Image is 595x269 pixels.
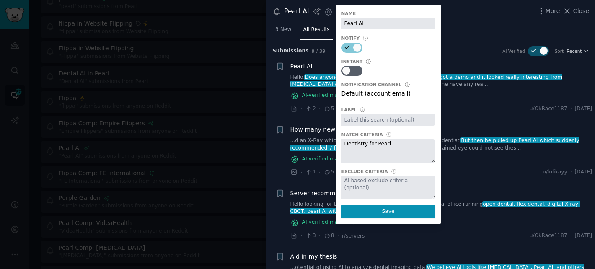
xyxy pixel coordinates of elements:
button: More [537,7,560,16]
span: AI-verified match ( 5 /5) [302,155,360,163]
div: Match Criteria [341,132,383,137]
a: 3 New [272,23,294,40]
div: Pearl AI [284,6,309,17]
span: u/lolikayy [543,168,567,176]
span: But then he pulled up Pearl AI which suddenly recommended 7 fillings. [290,137,579,151]
div: Notify [341,35,360,41]
button: Close [563,7,589,16]
input: Name this search [341,18,435,29]
span: 3 [305,232,316,240]
a: Server recommendations for dental office [290,189,413,198]
span: 5 [323,105,334,113]
span: · [570,105,572,113]
span: 5 [323,168,334,176]
span: AI-verified match ( 4 /5) [302,219,360,226]
span: 3 New [275,26,291,34]
span: 8 [323,232,334,240]
span: [DATE] [575,168,592,176]
span: Submission s [272,47,309,55]
div: AI Verified [502,48,525,54]
span: · [300,168,302,177]
span: [DATE] [575,232,592,240]
span: · [300,104,302,113]
a: Aid in my thesis [290,252,337,261]
div: Label [341,107,357,113]
span: · [570,168,572,176]
span: u/OkRace1187 [530,232,567,240]
span: 1 [305,168,316,176]
span: u/OkRace1187 [530,105,567,113]
div: Default (account email) [341,89,435,101]
span: · [319,231,321,240]
a: Hello looking for tower server recommendations for a dental office runningopen dental, flex denta... [290,201,592,215]
span: All Results [303,26,329,34]
span: · [337,231,339,240]
span: · [570,232,572,240]
span: Close [573,7,589,16]
a: Pearl AI [290,62,313,71]
a: ...d an X-Ray which showed healthy teeth according to my dentist.But then he pulled up Pearl AI w... [290,137,592,152]
a: How many new fillings are needed? [290,125,395,134]
span: More [546,7,560,16]
input: Label this search (optional) [341,114,435,126]
div: Exclude Criteria [341,168,388,174]
div: Name [341,10,356,16]
textarea: Dentistry for Pearl [341,139,435,163]
span: r/servers [342,233,365,239]
button: Recent [567,48,589,54]
span: · [300,231,302,240]
a: All Results [300,23,332,40]
span: Recent [567,48,582,54]
span: · [319,104,321,113]
span: [DATE] [575,105,592,113]
button: Save [341,205,435,218]
span: 9 / 39 [312,49,326,54]
a: Hello,Does anyone have any experience with Pearl Ai, we got a demo and it looked really interesti... [290,74,592,88]
span: · [319,168,321,177]
div: Notification Channel [341,82,401,88]
span: AI-verified match ( 5 /5) [302,92,360,99]
span: 2 [305,105,316,113]
div: Sort [555,48,564,54]
div: Instant [341,59,363,65]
